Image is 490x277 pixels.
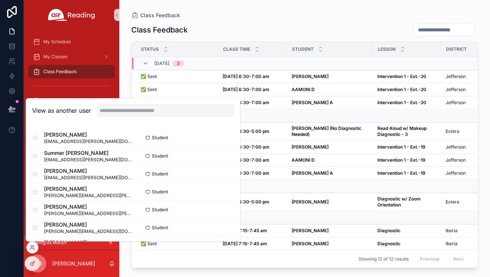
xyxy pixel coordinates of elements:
[377,241,437,247] a: Diagnostic
[446,199,459,205] span: Extera
[24,30,119,190] div: scrollable content
[292,100,333,105] strong: [PERSON_NAME] A
[292,228,329,233] strong: [PERSON_NAME]
[292,87,315,92] strong: AAMONI D
[32,106,91,115] h2: View as another user
[44,203,133,211] span: [PERSON_NAME]
[223,144,283,150] a: [DATE] 6:30-7:00 am
[223,87,283,93] a: [DATE] 6:30-7:00 am
[223,170,283,176] a: [DATE] 6:30-7:00 am
[223,157,283,163] a: [DATE] 6:30-7:00 am
[223,170,269,176] strong: [DATE] 6:30-7:00 am
[177,60,180,66] div: 3
[292,170,368,176] a: [PERSON_NAME] A
[141,241,157,247] span: ✅ Sent
[223,46,250,52] span: Class Time
[141,87,157,93] span: ✅ Sent
[292,144,368,150] a: [PERSON_NAME]
[223,128,269,134] strong: [DATE] 4:30-5:00 pm
[292,74,368,80] a: [PERSON_NAME]
[154,60,169,66] span: [DATE]
[44,157,133,163] span: [EMAIL_ADDRESS][PERSON_NAME][DOMAIN_NAME]
[292,199,368,205] a: [PERSON_NAME]
[131,12,180,19] a: Class Feedback
[43,97,63,103] span: Academy
[223,241,283,247] a: [DATE] 7:15-7:45 am
[292,100,368,106] a: [PERSON_NAME] A
[152,171,168,177] span: Student
[223,228,267,233] strong: [DATE] 7:15-7:45 am
[377,228,437,234] a: Diagnostic
[223,100,269,105] strong: [DATE] 6:30-7:00 am
[223,241,267,246] strong: [DATE] 7:15-7:45 am
[446,170,466,176] span: Jefferson
[377,125,437,137] a: Read Aloud w/ Makeup Diagnostic - 3
[52,260,95,267] p: [PERSON_NAME]
[152,135,168,141] span: Student
[141,46,159,52] span: Status
[446,128,459,134] span: Extera
[377,157,437,163] a: Intervention 1 - Ext.-19
[44,175,133,181] span: [EMAIL_ADDRESS][PERSON_NAME][DOMAIN_NAME]
[446,87,466,93] span: Jefferson
[377,196,422,208] strong: Diagnostic w/ Zoom Orientation
[223,74,283,80] a: [DATE] 6:30-7:00 am
[44,211,133,217] span: [PERSON_NAME][EMAIL_ADDRESS][PERSON_NAME][DOMAIN_NAME]
[377,196,437,208] a: Diagnostic w/ Zoom Orientation
[28,93,115,107] a: Academy
[223,199,269,205] strong: [DATE] 4:30-5:00 pm
[140,12,180,19] span: Class Feedback
[446,144,466,150] span: Jefferson
[377,125,428,137] strong: Read Aloud w/ Makeup Diagnostic - 3
[152,225,168,231] span: Student
[152,189,168,195] span: Student
[28,240,67,246] span: Viewing as Mailyn
[377,100,426,105] strong: Intervention 1 - Ext.-20
[43,39,71,45] span: My Schedule
[44,193,133,199] span: [PERSON_NAME][EMAIL_ADDRESS][PERSON_NAME][DOMAIN_NAME]
[446,100,466,106] span: Jefferson
[292,228,368,234] a: [PERSON_NAME]
[44,185,133,193] span: [PERSON_NAME]
[377,87,426,92] strong: Intervention 1 - Ext.-20
[377,100,437,106] a: Intervention 1 - Ext.-20
[378,46,396,52] span: Lesson
[292,170,333,176] strong: [PERSON_NAME] A
[292,87,368,93] a: AAMONI D
[377,144,425,150] strong: Intervention 1 - Ext.-19
[43,54,67,60] span: My Classes
[446,46,467,52] span: District
[28,65,115,78] a: Class Feedback
[223,144,269,150] strong: [DATE] 6:30-7:00 am
[152,153,168,159] span: Student
[223,228,283,234] a: [DATE] 7:15-7:45 am
[292,125,362,137] strong: [PERSON_NAME] (No Diagnostic Needed)
[44,221,133,228] span: [PERSON_NAME]
[446,74,466,80] span: Jefferson
[292,125,368,137] a: [PERSON_NAME] (No Diagnostic Needed)
[131,25,188,35] h1: Class Feedback
[28,50,115,63] a: My Classes
[43,69,77,75] span: Class Feedback
[28,35,115,49] a: My Schedule
[292,74,329,79] strong: [PERSON_NAME]
[446,157,466,163] span: Jefferson
[44,149,133,157] span: Summer [PERSON_NAME]
[377,74,426,79] strong: Intervention 1 - Ext.-20
[44,228,133,234] span: [PERSON_NAME][EMAIL_ADDRESS][DOMAIN_NAME]
[223,74,269,79] strong: [DATE] 6:30-7:00 am
[292,157,315,163] strong: AAMONI D
[292,199,329,205] strong: [PERSON_NAME]
[44,167,133,175] span: [PERSON_NAME]
[377,241,401,246] strong: Diagnostic
[223,100,283,106] a: [DATE] 6:30-7:00 am
[223,157,269,163] strong: [DATE] 6:30-7:00 am
[44,138,133,144] span: [EMAIL_ADDRESS][PERSON_NAME][DOMAIN_NAME]
[141,87,214,93] a: ✅ Sent
[358,256,409,262] span: Showing 12 of 12 results
[292,241,329,246] strong: [PERSON_NAME]
[446,241,458,247] span: Iberia
[377,144,437,150] a: Intervention 1 - Ext.-19
[44,131,133,138] span: [PERSON_NAME]
[292,46,314,52] span: Student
